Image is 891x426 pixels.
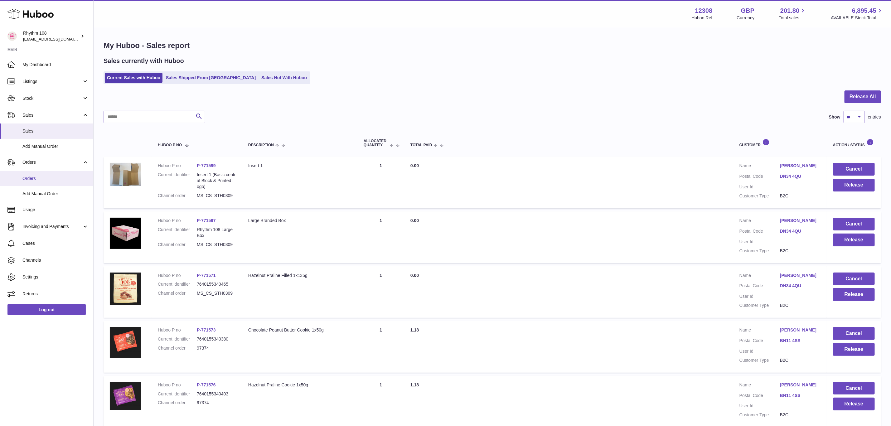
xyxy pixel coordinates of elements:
[833,398,875,410] button: Release
[158,163,197,169] dt: Huboo P no
[158,172,197,190] dt: Current identifier
[158,193,197,199] dt: Channel order
[22,224,82,230] span: Invoicing and Payments
[357,157,404,208] td: 1
[104,41,881,51] h1: My Huboo - Sales report
[158,400,197,406] dt: Channel order
[833,179,875,191] button: Release
[780,7,799,15] span: 201.80
[197,336,236,342] dd: 7640155340380
[868,114,881,120] span: entries
[248,327,351,333] div: Chocolate Peanut Butter Cookie 1x50g
[158,382,197,388] dt: Huboo P no
[197,218,216,223] a: P-771597
[22,128,89,134] span: Sales
[197,172,236,190] dd: Insert 1 (Basic central Block & Printed logo)
[833,163,875,176] button: Cancel
[739,184,780,190] dt: User Id
[833,288,875,301] button: Release
[739,357,780,363] dt: Customer Type
[22,191,89,197] span: Add Manual Order
[833,343,875,356] button: Release
[739,239,780,245] dt: User Id
[105,73,162,83] a: Current Sales with Huboo
[739,393,780,400] dt: Postal Code
[833,234,875,246] button: Release
[410,327,419,332] span: 1.18
[780,357,821,363] dd: B2C
[110,163,141,186] img: 123081684745102.JPG
[410,273,419,278] span: 0.00
[833,218,875,230] button: Cancel
[248,163,351,169] div: Insert 1
[780,283,821,289] a: DN34 4QU
[22,274,89,280] span: Settings
[104,57,184,65] h2: Sales currently with Huboo
[110,327,141,358] img: 123081684746069.JPG
[158,345,197,351] dt: Channel order
[833,273,875,285] button: Cancel
[110,273,141,305] img: 123081684746496.jpg
[22,291,89,297] span: Returns
[692,15,713,21] div: Huboo Ref
[739,163,780,170] dt: Name
[248,273,351,278] div: Hazelnut Praline Filled 1x135g
[780,248,821,254] dd: B2C
[739,228,780,236] dt: Postal Code
[739,139,821,147] div: Customer
[248,143,274,147] span: Description
[739,403,780,409] dt: User Id
[248,382,351,388] div: Hazelnut Praline Cookie 1x50g
[739,248,780,254] dt: Customer Type
[110,218,141,249] img: 123081684744870.jpg
[739,283,780,290] dt: Postal Code
[357,266,404,318] td: 1
[23,30,79,42] div: Rhythm 108
[364,139,388,147] span: ALLOCATED Quantity
[780,327,821,333] a: [PERSON_NAME]
[410,143,432,147] span: Total paid
[197,327,216,332] a: P-771573
[779,7,806,21] a: 201.80 Total sales
[780,273,821,278] a: [PERSON_NAME]
[739,412,780,418] dt: Customer Type
[197,382,216,387] a: P-771576
[739,173,780,181] dt: Postal Code
[779,15,806,21] span: Total sales
[739,193,780,199] dt: Customer Type
[158,336,197,342] dt: Current identifier
[780,382,821,388] a: [PERSON_NAME]
[197,242,236,248] dd: MS_CS_STH0309
[197,227,236,239] dd: Rhythm 108 Large Box
[739,218,780,225] dt: Name
[833,139,875,147] div: Action / Status
[739,382,780,390] dt: Name
[831,15,884,21] span: AVAILABLE Stock Total
[22,159,82,165] span: Orders
[197,391,236,397] dd: 7640155340403
[22,257,89,263] span: Channels
[22,95,82,101] span: Stock
[197,273,216,278] a: P-771571
[780,228,821,234] a: DN34 4QU
[410,218,419,223] span: 0.00
[7,31,17,41] img: orders@rhythm108.com
[22,112,82,118] span: Sales
[158,218,197,224] dt: Huboo P no
[833,382,875,395] button: Cancel
[410,382,419,387] span: 1.18
[7,304,86,315] a: Log out
[197,163,216,168] a: P-771599
[158,290,197,296] dt: Channel order
[780,193,821,199] dd: B2C
[780,393,821,399] a: BN11 4SS
[158,391,197,397] dt: Current identifier
[831,7,884,21] a: 6,895.45 AVAILABLE Stock Total
[739,338,780,345] dt: Postal Code
[852,7,876,15] span: 6,895.45
[780,338,821,344] a: BN11 4SS
[780,163,821,169] a: [PERSON_NAME]
[110,382,141,410] img: 123081684746041.JPG
[197,345,236,351] dd: 97374
[739,273,780,280] dt: Name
